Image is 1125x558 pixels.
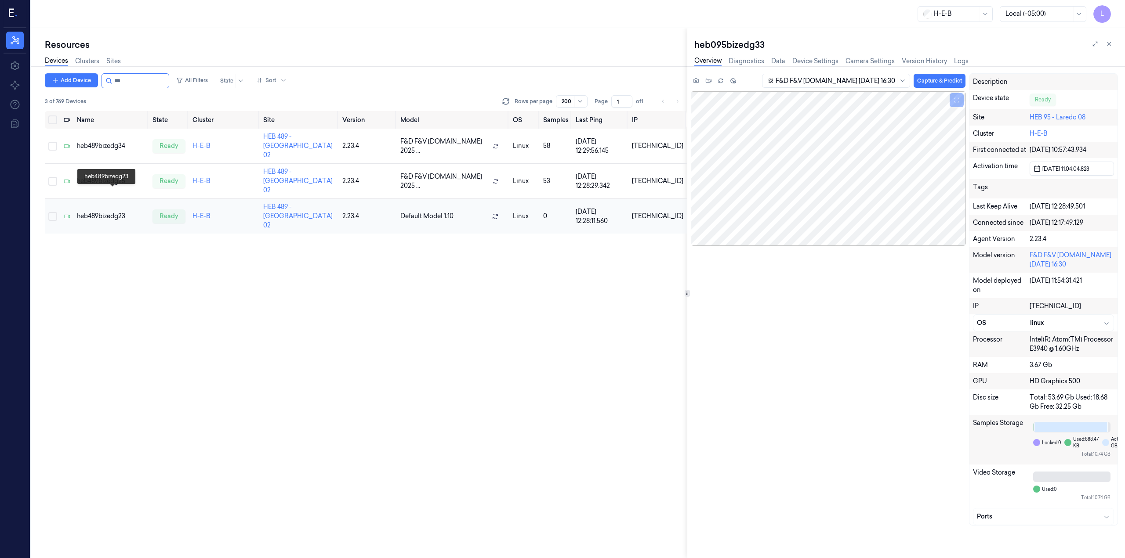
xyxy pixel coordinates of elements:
div: linux [1030,318,1110,328]
div: Processor [973,335,1029,353]
div: OS [977,318,1030,328]
span: Used: 0 [1042,486,1056,493]
div: [DATE] 11:54:31.421 [1030,276,1114,295]
span: Default Model 1.10 [400,212,454,221]
div: [DATE] 12:28:11.560 [576,207,625,226]
div: [DATE] 10:57:43.934 [1030,145,1114,155]
a: Diagnostics [729,57,764,66]
div: heb489bizedg34 [77,141,145,151]
div: heb489bizedg23 [77,212,145,221]
nav: pagination [657,95,683,108]
div: Device state [973,94,1029,106]
div: 0 [543,212,569,221]
div: Cluster [973,129,1029,138]
th: Samples [540,111,572,129]
div: ready [152,139,185,153]
button: Ports [973,508,1114,525]
div: Video Storage [973,468,1029,504]
a: HEB 95 - Laredo 08 [1030,113,1085,121]
div: [TECHNICAL_ID] [632,141,683,151]
button: Select all [48,115,57,124]
span: Used: 888.47 KB [1073,436,1099,449]
button: All Filters [173,73,211,87]
div: Tags [973,183,1029,195]
button: Select row [48,142,57,151]
div: [DATE] 12:28:49.501 [1030,202,1114,211]
a: Overview [694,56,722,66]
p: linux [513,212,536,221]
div: Total: 10.74 GB [1033,494,1110,501]
a: Logs [954,57,969,66]
button: [DATE] 11:04:04.823 [1030,162,1114,176]
span: 3 of 769 Devices [45,97,86,105]
div: F&D F&V [DOMAIN_NAME] [DATE] 16:30 [1030,251,1114,269]
div: [DATE] 12:29:56.145 [576,137,625,155]
a: HEB 489 - [GEOGRAPHIC_DATA] 02 [263,203,333,229]
p: Rows per page [515,97,552,105]
button: Add Device [45,73,98,87]
p: linux [513,141,536,151]
div: Resources [45,39,687,51]
a: Devices [45,56,68,66]
div: Description [973,77,1029,86]
span: F&D F&V [DOMAIN_NAME] 2025 ... [400,137,489,155]
div: 2.23.4 [342,141,393,151]
div: heb489bizedg25 [77,176,145,186]
div: 3.67 Gb [1030,360,1114,370]
th: Model [397,111,509,129]
div: IP [973,302,1029,311]
div: HD Graphics 500 [1030,377,1114,386]
div: 2.23.4 [1030,234,1114,244]
div: [TECHNICAL_ID] [632,212,683,221]
div: heb095bizedg33 [694,39,1118,51]
a: Camera Settings [846,57,895,66]
a: HEB 489 - [GEOGRAPHIC_DATA] 02 [263,133,333,159]
th: Cluster [189,111,260,129]
span: F&D F&V [DOMAIN_NAME] 2025 ... [400,172,489,191]
div: [TECHNICAL_ID] [1030,302,1114,311]
div: Activation time [973,162,1029,176]
div: Disc size [973,393,1029,411]
div: Ready [1030,94,1056,106]
a: Sites [106,57,121,66]
div: ready [152,209,185,223]
a: Data [771,57,785,66]
a: H-E-B [192,212,210,220]
div: ready [152,174,185,188]
div: Site [973,113,1029,122]
div: RAM [973,360,1029,370]
a: Clusters [75,57,99,66]
a: H-E-B [1030,130,1048,137]
div: Agent Version [973,234,1029,244]
div: Last Keep Alive [973,202,1029,211]
a: HEB 489 - [GEOGRAPHIC_DATA] 02 [263,168,333,194]
div: GPU [973,377,1029,386]
span: of 1 [636,97,650,105]
div: Samples Storage [973,418,1029,461]
button: L [1093,5,1111,23]
th: Name [73,111,149,129]
div: Intel(R) Atom(TM) Processor E3940 @ 1.60GHz [1030,335,1114,353]
a: Device Settings [792,57,838,66]
span: Locked: 0 [1042,439,1061,446]
button: Select row [48,177,57,186]
div: 2.23.4 [342,176,393,186]
div: [TECHNICAL_ID] [632,176,683,186]
div: Total: 53.69 Gb Used: 18.68 Gb Free: 32.25 Gb [1030,393,1114,411]
th: Site [260,111,339,129]
a: H-E-B [192,177,210,185]
th: State [149,111,189,129]
p: linux [513,176,536,186]
button: Select row [48,212,57,221]
div: Model version [973,251,1029,269]
th: IP [628,111,687,129]
th: Version [339,111,397,129]
div: Connected since [973,218,1029,227]
a: H-E-B [192,142,210,150]
th: OS [509,111,540,129]
div: First connected at [973,145,1029,155]
button: OSlinux [973,315,1114,331]
div: [DATE] 12:28:29.342 [576,172,625,191]
div: 58 [543,141,569,151]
